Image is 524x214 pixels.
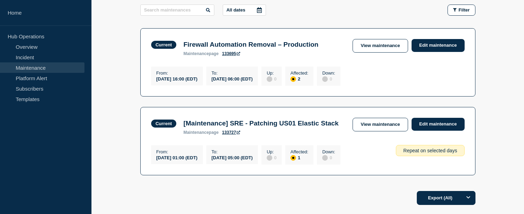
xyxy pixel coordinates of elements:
h3: [Maintenance] SRE - Patching US01 Elastic Stack [183,120,339,127]
div: 2 [290,76,308,82]
div: disabled [322,76,328,82]
div: affected [290,76,296,82]
div: disabled [322,155,328,161]
button: Export (All) [417,191,475,205]
div: disabled [267,76,272,82]
p: To : [212,149,253,154]
button: Filter [448,5,475,16]
span: Filter [459,7,470,13]
p: page [183,51,219,56]
p: Down : [322,70,335,76]
div: 0 [322,154,335,161]
span: maintenance [183,51,209,56]
div: [DATE] 16:00 (EDT) [156,76,198,82]
div: Repeat on selected days [396,145,464,156]
div: disabled [267,155,272,161]
div: Current [156,42,172,47]
div: [DATE] 06:00 (EDT) [212,76,253,82]
div: Current [156,121,172,126]
div: affected [290,155,296,161]
p: Affected : [290,70,308,76]
p: page [183,130,219,135]
p: All dates [227,7,245,13]
div: 0 [267,154,276,161]
a: 133727 [222,130,240,135]
a: View maintenance [353,118,408,131]
p: Affected : [290,149,308,154]
div: [DATE] 05:00 (EDT) [212,154,253,160]
p: From : [156,70,198,76]
a: View maintenance [353,39,408,53]
a: Edit maintenance [412,118,465,131]
p: From : [156,149,198,154]
div: [DATE] 01:00 (EDT) [156,154,198,160]
div: 1 [290,154,308,161]
p: Up : [267,70,276,76]
div: 0 [322,76,335,82]
input: Search maintenances [140,5,214,16]
div: 0 [267,76,276,82]
p: Down : [322,149,335,154]
p: To : [212,70,253,76]
a: 133695 [222,51,240,56]
button: All dates [223,5,266,16]
p: Up : [267,149,276,154]
button: Options [462,191,475,205]
span: maintenance [183,130,209,135]
a: Edit maintenance [412,39,465,52]
h3: Firewall Automation Removal – Production [183,41,318,48]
